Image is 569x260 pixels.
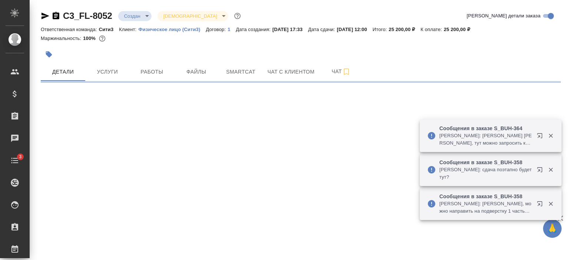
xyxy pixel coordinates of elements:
[227,27,236,32] p: 1
[139,26,206,32] a: Физическое лицо (Сити3)
[267,67,315,77] span: Чат с клиентом
[41,36,83,41] p: Маржинальность:
[233,11,242,21] button: Доп статусы указывают на важность/срочность заказа
[272,27,308,32] p: [DATE] 17:33
[227,26,236,32] a: 1
[90,67,125,77] span: Услуги
[532,196,550,214] button: Открыть в новой вкладке
[236,27,272,32] p: Дата создания:
[444,27,476,32] p: 25 200,00 ₽
[337,27,373,32] p: [DATE] 12:00
[439,159,532,166] p: Сообщения в заказе S_BUH-358
[45,67,81,77] span: Детали
[41,11,50,20] button: Скопировать ссылку для ЯМессенджера
[373,27,389,32] p: Итого:
[97,34,107,43] button: 0.00 RUB;
[179,67,214,77] span: Файлы
[389,27,420,32] p: 25 200,00 ₽
[41,27,99,32] p: Ответственная команда:
[439,200,532,215] p: [PERSON_NAME]: [PERSON_NAME], можно направить на подверстку 1 часть? и когда будет готово? [URL][...
[342,67,351,76] svg: Подписаться
[543,132,558,139] button: Закрыть
[223,67,259,77] span: Smartcat
[14,153,26,161] span: 3
[323,67,359,76] span: Чат
[99,27,119,32] p: Сити3
[543,200,558,207] button: Закрыть
[439,166,532,181] p: [PERSON_NAME]: сдача поэтапно будет тут?
[157,11,228,21] div: Создан
[139,27,206,32] p: Физическое лицо (Сити3)
[2,151,28,170] a: 3
[134,67,170,77] span: Работы
[119,27,138,32] p: Клиент:
[532,128,550,146] button: Открыть в новой вкладке
[122,13,143,19] button: Создан
[161,13,219,19] button: [DEMOGRAPHIC_DATA]
[467,12,540,20] span: [PERSON_NAME] детали заказа
[51,11,60,20] button: Скопировать ссылку
[420,27,444,32] p: К оплате:
[308,27,337,32] p: Дата сдачи:
[41,46,57,63] button: Добавить тэг
[439,132,532,147] p: [PERSON_NAME]: [PERSON_NAME] [PERSON_NAME], тут можно запросить какие-то материалы для подготовки...
[439,125,532,132] p: Сообщения в заказе S_BUH-364
[63,11,112,21] a: C3_FL-8052
[206,27,228,32] p: Договор:
[543,166,558,173] button: Закрыть
[83,36,97,41] p: 100%
[439,193,532,200] p: Сообщения в заказе S_BUH-358
[118,11,152,21] div: Создан
[532,162,550,180] button: Открыть в новой вкладке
